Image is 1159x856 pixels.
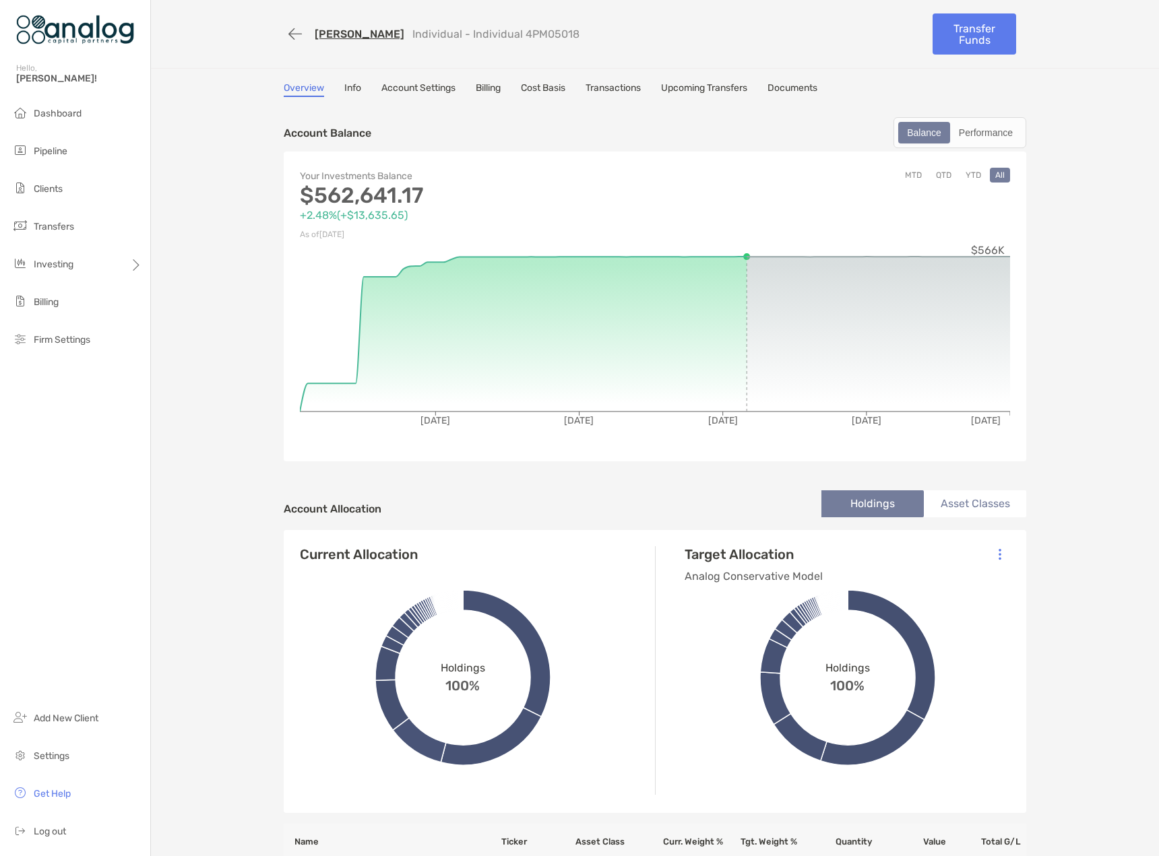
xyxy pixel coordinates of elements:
[951,123,1020,142] div: Performance
[284,125,371,141] p: Account Balance
[900,123,949,142] div: Balance
[960,168,986,183] button: YTD
[852,415,881,426] tspan: [DATE]
[34,259,73,270] span: Investing
[445,674,480,694] span: 100%
[825,661,870,674] span: Holdings
[821,490,924,517] li: Holdings
[420,415,450,426] tspan: [DATE]
[34,221,74,232] span: Transfers
[34,713,98,724] span: Add New Client
[12,180,28,196] img: clients icon
[344,82,361,97] a: Info
[300,207,655,224] p: +2.48% ( +$13,635.65 )
[300,226,655,243] p: As of [DATE]
[34,145,67,157] span: Pipeline
[12,785,28,801] img: get-help icon
[564,415,594,426] tspan: [DATE]
[661,82,747,97] a: Upcoming Transfers
[685,568,823,585] p: Analog Conservative Model
[990,168,1010,183] button: All
[12,104,28,121] img: dashboard icon
[12,331,28,347] img: firm-settings icon
[34,108,82,119] span: Dashboard
[12,255,28,271] img: investing icon
[830,674,865,694] span: 100%
[768,82,817,97] a: Documents
[900,168,927,183] button: MTD
[12,709,28,725] img: add_new_client icon
[300,187,655,204] p: $562,641.17
[999,548,1001,560] img: Icon List Menu
[12,218,28,234] img: transfers icon
[34,183,63,195] span: Clients
[300,546,418,562] h4: Current Allocation
[12,747,28,763] img: settings icon
[34,788,71,799] span: Get Help
[284,502,381,515] h4: Account Allocation
[708,415,738,426] tspan: [DATE]
[412,28,579,40] p: Individual - Individual 4PM05018
[16,73,142,84] span: [PERSON_NAME]!
[12,142,28,158] img: pipeline icon
[894,117,1026,148] div: segmented control
[441,661,485,674] span: Holdings
[685,546,823,562] h4: Target Allocation
[933,13,1016,55] a: Transfer Funds
[924,490,1026,517] li: Asset Classes
[381,82,456,97] a: Account Settings
[34,750,69,762] span: Settings
[315,28,404,40] a: [PERSON_NAME]
[284,82,324,97] a: Overview
[16,5,134,54] img: Zoe Logo
[931,168,957,183] button: QTD
[34,296,59,308] span: Billing
[521,82,565,97] a: Cost Basis
[476,82,501,97] a: Billing
[12,293,28,309] img: billing icon
[34,334,90,345] span: Firm Settings
[586,82,641,97] a: Transactions
[971,244,1005,257] tspan: $566K
[34,826,66,837] span: Log out
[12,822,28,838] img: logout icon
[971,415,1001,426] tspan: [DATE]
[300,168,655,185] p: Your Investments Balance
